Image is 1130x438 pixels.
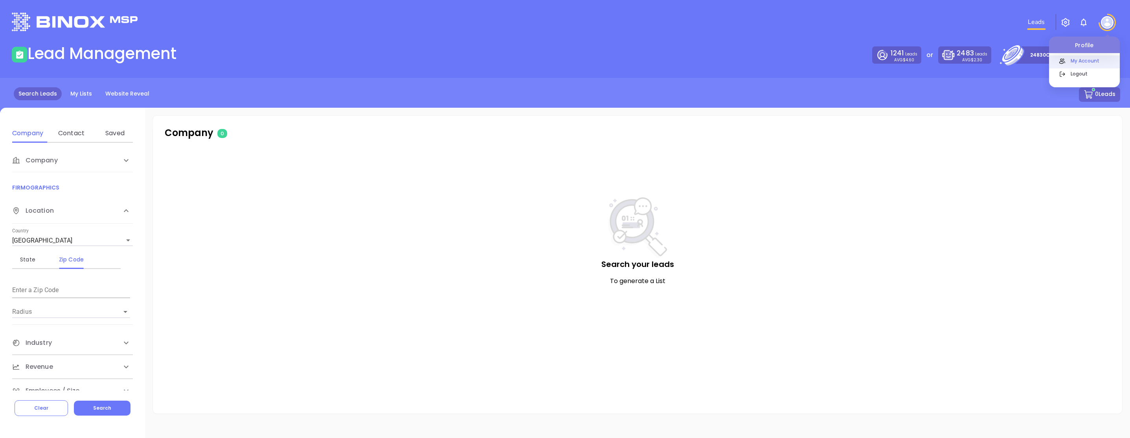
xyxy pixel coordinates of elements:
[1030,51,1065,59] p: 24830 Credits
[12,156,58,165] span: Company
[120,306,131,317] button: Open
[99,129,130,138] div: Saved
[12,379,133,403] div: Employees / Size
[891,48,917,58] p: Leads
[12,234,133,247] div: [GEOGRAPHIC_DATA]
[971,57,982,63] span: $2.30
[894,58,914,62] p: AVG
[1025,14,1048,30] a: Leads
[957,48,974,58] span: 2483
[14,87,62,100] a: Search Leads
[1067,57,1120,65] p: My Account
[66,87,97,100] a: My Lists
[12,149,133,172] div: Company
[12,129,43,138] div: Company
[12,198,133,224] div: Location
[12,338,52,348] span: Industry
[15,400,68,416] button: Clear
[903,57,914,63] span: $4.60
[12,386,80,396] span: Employees / Size
[93,405,111,411] span: Search
[12,206,54,215] span: Location
[56,129,87,138] div: Contact
[169,258,1106,270] p: Search your leads
[957,48,987,58] p: Leads
[962,58,982,62] p: AVG
[217,129,227,138] span: 0
[12,362,53,372] span: Revenue
[74,401,130,416] button: Search
[169,276,1106,286] p: To generate a List
[1067,70,1120,78] p: Logout
[101,87,154,100] a: Website Reveal
[34,405,48,411] span: Clear
[12,183,133,192] p: FIRMOGRAPHICS
[12,13,138,31] img: logo
[1061,18,1070,27] img: iconSetting
[1049,55,1120,68] a: My Account
[608,197,667,258] img: NoSearch
[12,331,133,355] div: Industry
[56,255,87,264] div: Zip Code
[1101,16,1113,29] img: user
[926,50,933,60] p: or
[12,229,29,234] label: Country
[1079,18,1088,27] img: iconNotification
[12,355,133,379] div: Revenue
[12,255,43,264] div: State
[165,126,390,140] p: Company
[28,44,176,63] h1: Lead Management
[1079,87,1120,102] button: 0Leads
[891,48,904,58] span: 1241
[1049,37,1120,50] p: Profile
